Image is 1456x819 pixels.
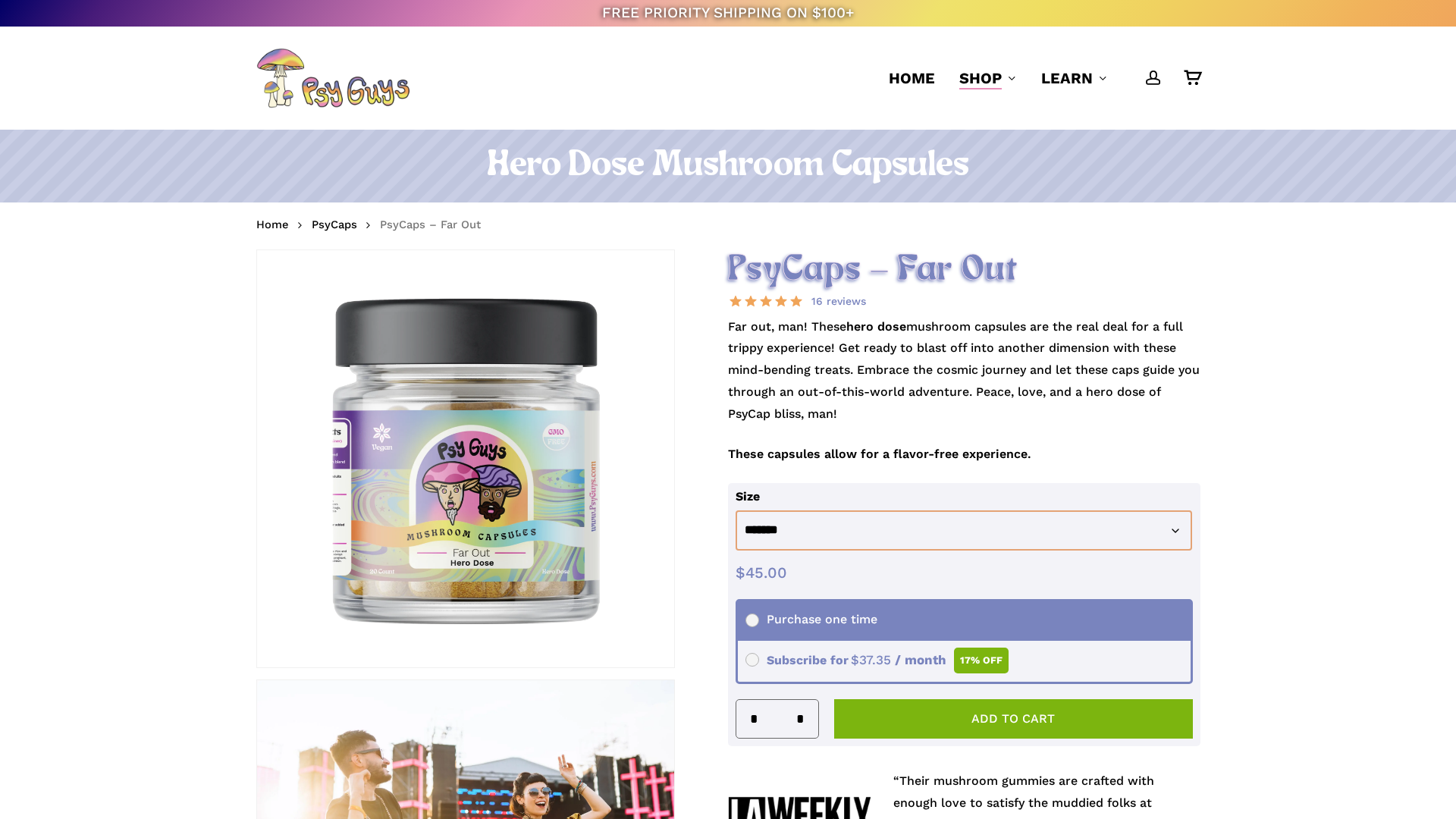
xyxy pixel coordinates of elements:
[736,563,745,582] span: $
[728,249,1200,291] h2: PsyCaps – Far Out
[959,69,1002,87] span: Shop
[380,218,481,231] span: PsyCaps – Far Out
[736,489,760,504] label: Size
[895,652,946,667] span: / month
[959,67,1017,89] a: Shop
[736,563,787,582] bdi: 45.00
[877,27,1200,130] nav: Main Menu
[834,699,1193,739] button: Add to cart
[728,316,1200,444] p: Far out, man! These mushroom capsules are the real deal for a full trippy experience! Get ready t...
[851,652,859,667] span: $
[1041,67,1108,89] a: Learn
[1184,70,1200,86] a: Cart
[889,69,935,87] span: Home
[256,48,409,108] img: PsyGuys
[745,653,1009,667] span: Subscribe for
[312,217,357,232] a: PsyCaps
[846,319,906,334] strong: hero dose
[851,652,891,667] span: 37.35
[889,67,935,89] a: Home
[745,612,877,626] span: Purchase one time
[256,145,1200,187] h1: Hero Dose Mushroom Capsules
[728,447,1031,461] strong: These capsules allow for a flavor-free experience.
[1041,69,1093,87] span: Learn
[763,700,792,738] input: Product quantity
[256,217,289,232] a: Home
